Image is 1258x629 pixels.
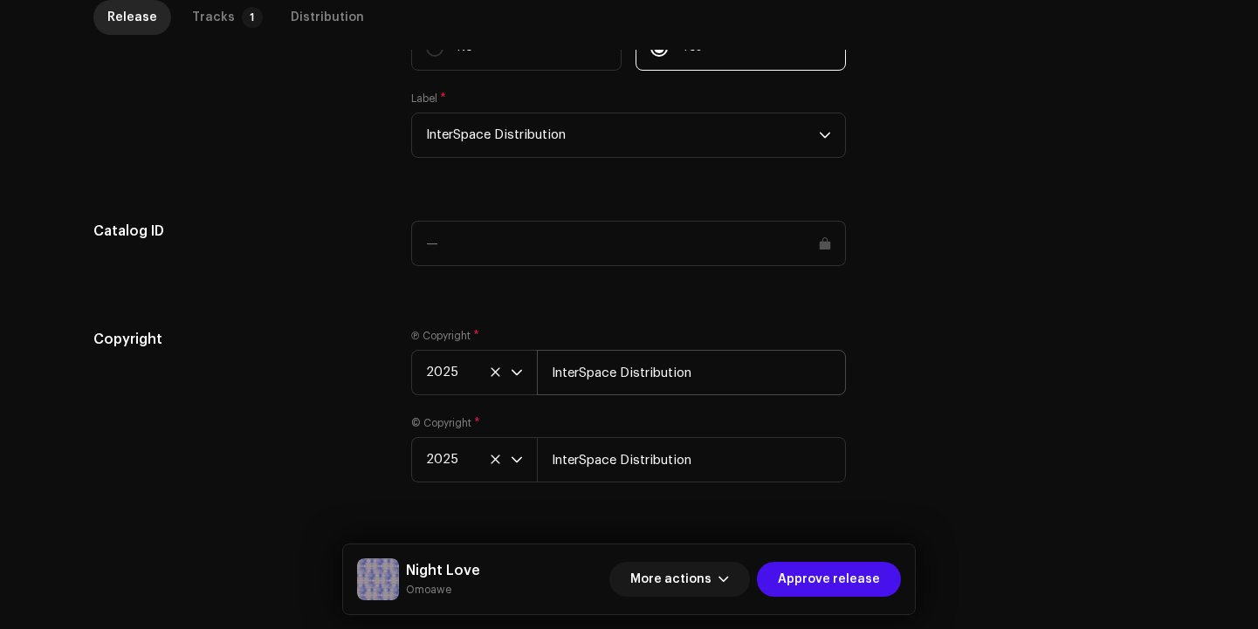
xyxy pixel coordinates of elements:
label: Ⓟ Copyright [411,329,479,343]
label: © Copyright [411,416,480,430]
label: Label [411,92,446,106]
button: Approve release [757,562,901,597]
span: More actions [630,562,711,597]
div: dropdown trigger [511,438,523,482]
div: dropdown trigger [511,351,523,394]
button: More actions [609,562,750,597]
input: e.g. Label LLC [537,350,846,395]
small: Night Love [406,581,480,598]
h5: Night Love [406,560,480,581]
span: Approve release [778,562,880,597]
input: e.g. Publisher LLC [537,437,846,482]
input: — [411,221,846,266]
span: 2025 [426,351,511,394]
div: dropdown trigger [819,113,831,157]
img: e08d443b-e4a6-494f-a27c-1e481c44f4ef [357,558,399,600]
span: 2025 [426,438,511,482]
h5: Catalog ID [93,221,384,242]
h5: Copyright [93,329,384,350]
span: InterSpace Distribution [426,113,819,157]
